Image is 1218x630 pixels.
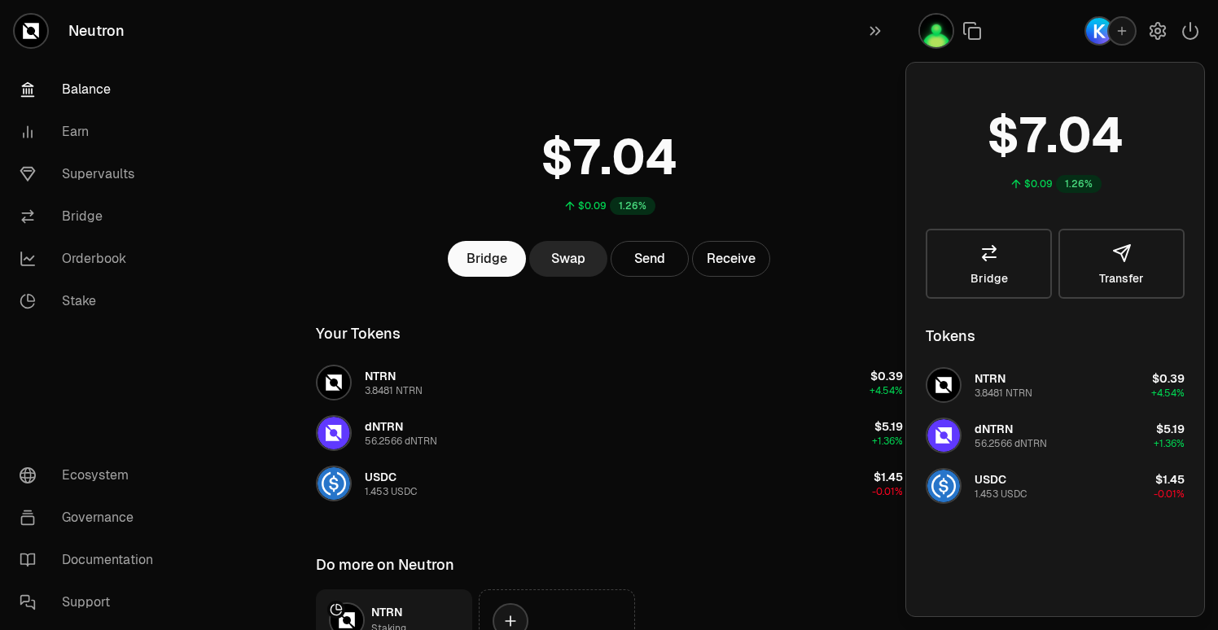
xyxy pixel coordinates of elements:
button: NFT [918,13,954,49]
a: Bridge [7,195,176,238]
span: $0.39 [1152,371,1185,386]
div: 1.26% [610,197,655,215]
div: $0.09 [1024,177,1053,190]
a: Earn [7,111,176,153]
span: dNTRN [365,419,403,434]
img: NTRN Logo [318,366,350,399]
button: NTRN LogoNTRN3.8481 NTRN$0.39+4.54% [916,361,1194,409]
div: Your Tokens [316,322,401,345]
button: Send [611,241,689,277]
span: Bridge [970,273,1008,284]
img: Keplr [1086,18,1112,44]
span: +1.36% [1154,437,1185,450]
a: Ecosystem [7,454,176,497]
img: dNTRN Logo [927,419,960,452]
img: USDC Logo [318,467,350,500]
button: Keplr [1084,16,1137,46]
span: $0.39 [870,369,903,383]
div: 56.2566 dNTRN [365,435,437,448]
a: Documentation [7,539,176,581]
img: USDC Logo [927,470,960,502]
img: NTRN Logo [927,369,960,401]
a: Governance [7,497,176,539]
span: +1.36% [872,435,903,448]
div: Tokens [926,325,975,348]
a: Supervaults [7,153,176,195]
img: NFT [920,15,953,47]
div: Do more on Neutron [316,553,454,576]
img: dNTRN Logo [318,417,350,449]
span: $1.45 [874,470,903,484]
span: -0.01% [1154,488,1185,501]
button: Transfer [1058,229,1185,299]
a: Support [7,581,176,623]
button: dNTRN LogodNTRN56.2566 dNTRN$5.19+1.36% [306,409,913,457]
span: +4.54% [1151,387,1185,400]
span: NTRN [975,371,1006,386]
span: $5.19 [874,419,903,434]
div: 1.26% [1056,175,1102,193]
span: USDC [975,472,1006,487]
div: 1.453 USDC [365,485,417,498]
button: NTRN LogoNTRN3.8481 NTRN$0.39+4.54% [306,358,913,407]
div: $0.09 [578,199,607,212]
button: USDC LogoUSDC1.453 USDC$1.45-0.01% [306,459,913,508]
span: -0.01% [872,485,903,498]
div: 3.8481 NTRN [975,387,1032,400]
button: USDC LogoUSDC1.453 USDC$1.45-0.01% [916,462,1194,510]
span: $1.45 [1155,472,1185,487]
span: dNTRN [975,422,1013,436]
a: Bridge [926,229,1052,299]
span: USDC [365,470,397,484]
button: dNTRN LogodNTRN56.2566 dNTRN$5.19+1.36% [916,411,1194,460]
button: Receive [692,241,770,277]
span: NTRN [371,605,402,619]
a: Swap [529,241,607,277]
a: Bridge [448,241,526,277]
span: NTRN [365,369,396,383]
div: 3.8481 NTRN [365,384,423,397]
div: 1.453 USDC [975,488,1027,501]
a: Stake [7,280,176,322]
span: Transfer [1099,273,1144,284]
span: $5.19 [1156,422,1185,436]
span: +4.54% [870,384,903,397]
div: 56.2566 dNTRN [975,437,1047,450]
a: Balance [7,68,176,111]
a: Orderbook [7,238,176,280]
